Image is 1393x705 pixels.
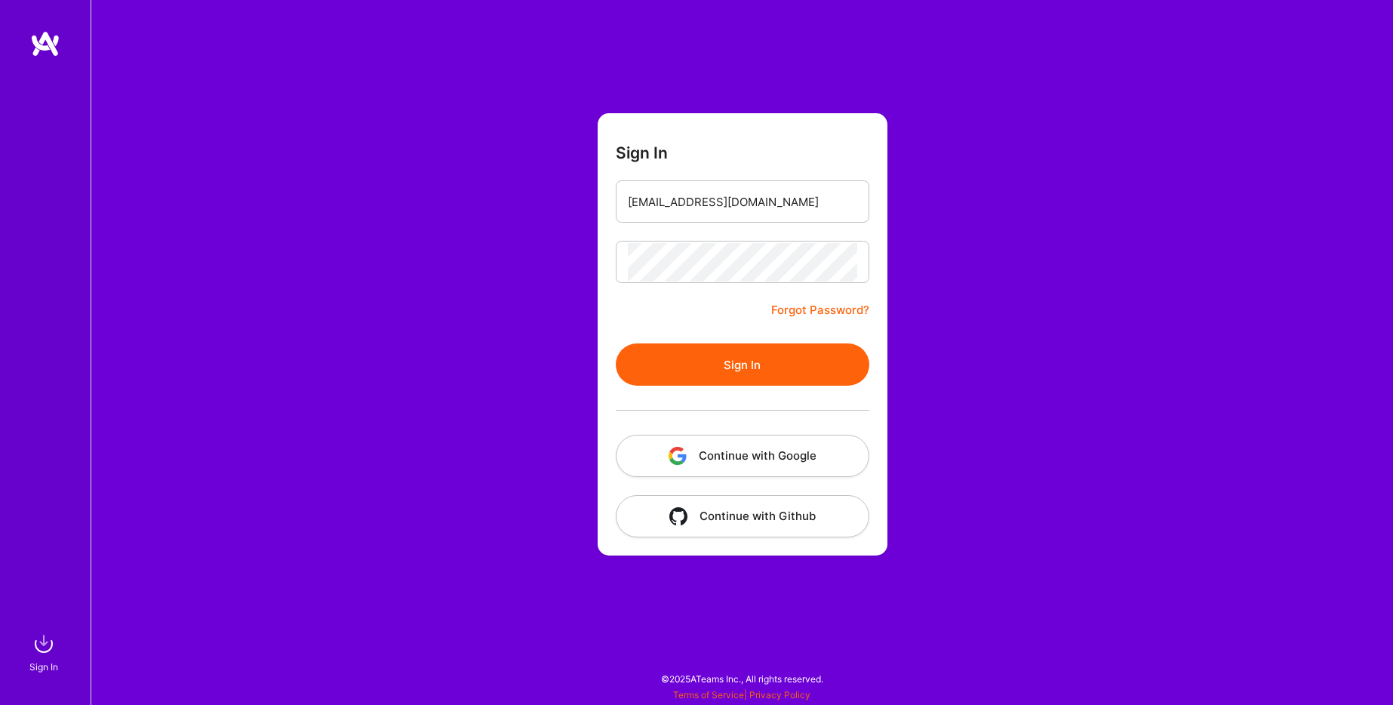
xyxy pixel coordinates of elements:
[616,435,869,477] button: Continue with Google
[29,629,59,659] img: sign in
[91,660,1393,697] div: © 2025 ATeams Inc., All rights reserved.
[29,659,58,675] div: Sign In
[673,689,744,700] a: Terms of Service
[30,30,60,57] img: logo
[616,495,869,537] button: Continue with Github
[32,629,59,675] a: sign inSign In
[628,183,857,221] input: Email...
[616,343,869,386] button: Sign In
[616,143,668,162] h3: Sign In
[673,689,810,700] span: |
[749,689,810,700] a: Privacy Policy
[771,301,869,319] a: Forgot Password?
[669,507,687,525] img: icon
[669,447,687,465] img: icon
